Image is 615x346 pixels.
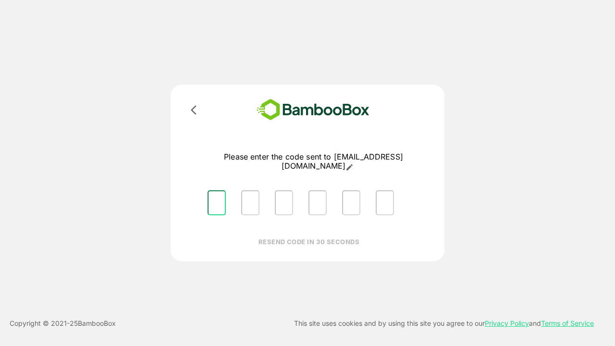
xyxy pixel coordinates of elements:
input: Please enter OTP character 6 [376,190,394,215]
p: Please enter the code sent to [EMAIL_ADDRESS][DOMAIN_NAME] [200,152,427,171]
img: bamboobox [243,96,383,124]
input: Please enter OTP character 2 [241,190,259,215]
a: Terms of Service [541,319,594,327]
input: Please enter OTP character 5 [342,190,360,215]
input: Please enter OTP character 1 [208,190,226,215]
input: Please enter OTP character 3 [275,190,293,215]
a: Privacy Policy [485,319,529,327]
input: Please enter OTP character 4 [308,190,327,215]
p: This site uses cookies and by using this site you agree to our and [294,318,594,329]
p: Copyright © 2021- 25 BambooBox [10,318,116,329]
